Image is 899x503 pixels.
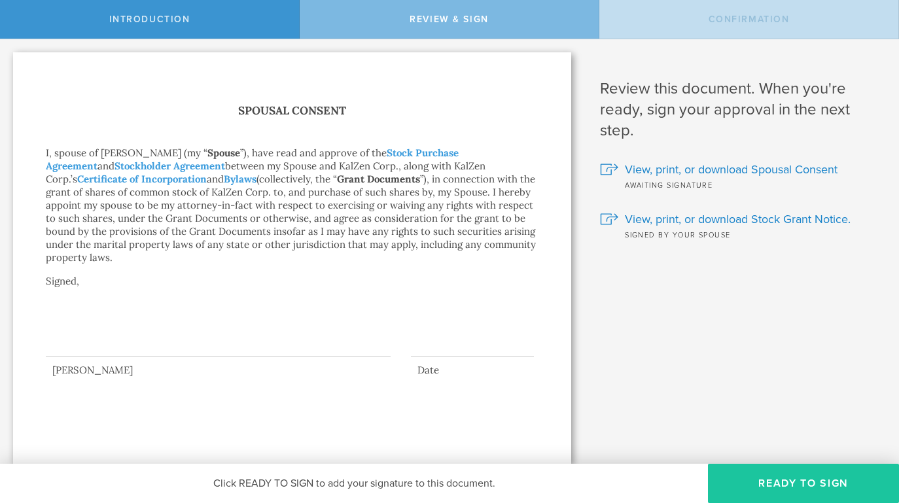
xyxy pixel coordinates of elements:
div: Awaiting signature [600,178,879,191]
h1: Spousal Consent [46,101,538,120]
div: Signed by your spouse [600,228,879,241]
span: View, print, or download Stock Grant Notice. [625,211,851,228]
span: Review & Sign [410,14,489,25]
h1: Review this document. When you're ready, sign your approval in the next step. [600,78,879,141]
div: [PERSON_NAME] [46,364,391,377]
span: Introduction [109,14,190,25]
p: Signed, [46,275,538,314]
div: Date [411,364,534,377]
span: Click READY TO SIGN to add your signature to this document. [213,477,495,490]
a: Stock Purchase Agreement [46,147,459,172]
strong: Spouse [207,147,240,159]
a: Certificate of Incorporation [77,173,207,185]
span: Confirmation [709,14,790,25]
strong: Grant Documents [337,173,420,185]
span: View, print, or download Spousal Consent [625,161,837,178]
a: Bylaws [224,173,256,185]
p: I, spouse of [PERSON_NAME] (my “ ”), have read and approve of the and between my Spouse and KalZe... [46,147,538,264]
a: Stockholder Agreement [115,160,225,172]
button: Ready to Sign [708,464,899,503]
